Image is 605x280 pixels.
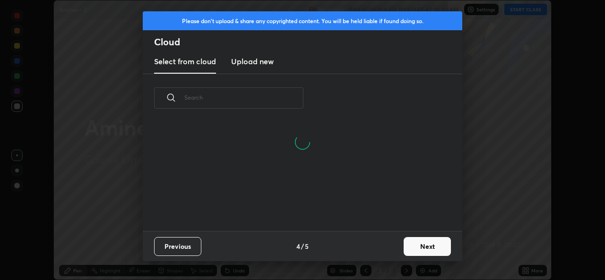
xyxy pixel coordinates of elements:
h4: 5 [305,241,309,251]
h3: Upload new [231,56,274,67]
h4: 4 [296,241,300,251]
button: Previous [154,237,201,256]
input: Search [184,77,303,118]
h3: Select from cloud [154,56,216,67]
div: Please don't upload & share any copyrighted content. You will be held liable if found doing so. [143,11,462,30]
h4: / [301,241,304,251]
h2: Cloud [154,36,462,48]
button: Next [404,237,451,256]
